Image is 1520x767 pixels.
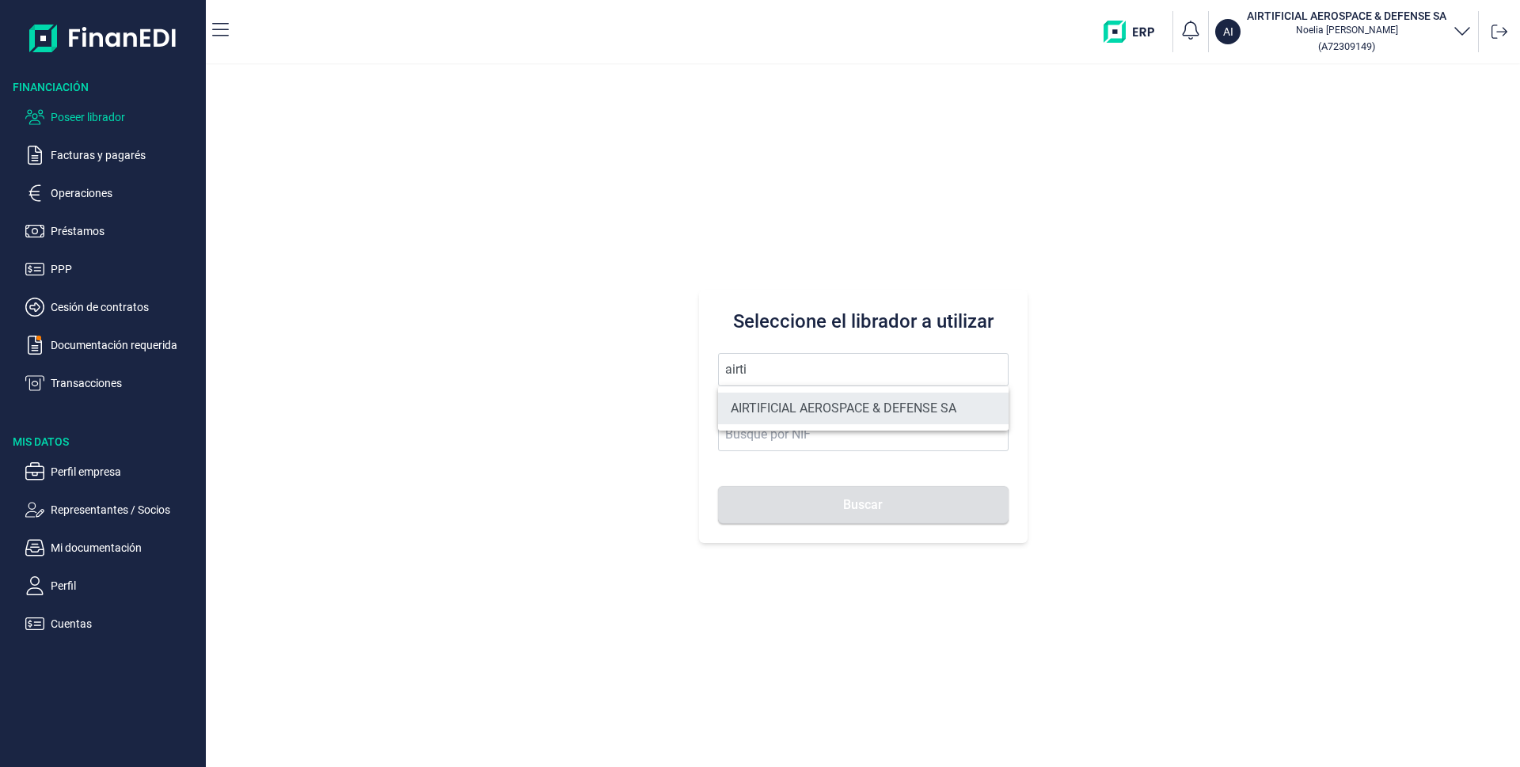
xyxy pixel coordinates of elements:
[1247,8,1446,24] h3: AIRTIFICIAL AEROSPACE & DEFENSE SA
[843,499,883,511] span: Buscar
[25,298,199,317] button: Cesión de contratos
[25,614,199,633] button: Cuentas
[51,108,199,127] p: Poseer librador
[51,222,199,241] p: Préstamos
[25,576,199,595] button: Perfil
[25,336,199,355] button: Documentación requerida
[1247,24,1446,36] p: Noelia [PERSON_NAME]
[1318,40,1375,52] small: Copiar cif
[25,146,199,165] button: Facturas y pagarés
[718,393,1009,424] li: AIRTIFICIAL AEROSPACE & DEFENSE SA
[51,146,199,165] p: Facturas y pagarés
[1104,21,1166,43] img: erp
[718,353,1009,386] input: Seleccione la razón social
[29,13,177,63] img: Logo de aplicación
[25,222,199,241] button: Préstamos
[51,500,199,519] p: Representantes / Socios
[25,500,199,519] button: Representantes / Socios
[718,309,1009,334] h3: Seleccione el librador a utilizar
[25,462,199,481] button: Perfil empresa
[51,614,199,633] p: Cuentas
[51,336,199,355] p: Documentación requerida
[25,260,199,279] button: PPP
[51,374,199,393] p: Transacciones
[1223,24,1233,40] p: AI
[25,184,199,203] button: Operaciones
[51,260,199,279] p: PPP
[51,462,199,481] p: Perfil empresa
[51,298,199,317] p: Cesión de contratos
[718,418,1009,451] input: Busque por NIF
[51,184,199,203] p: Operaciones
[51,538,199,557] p: Mi documentación
[718,486,1009,524] button: Buscar
[25,108,199,127] button: Poseer librador
[25,374,199,393] button: Transacciones
[51,576,199,595] p: Perfil
[25,538,199,557] button: Mi documentación
[1215,8,1472,55] button: AIAIRTIFICIAL AEROSPACE & DEFENSE SANoelia [PERSON_NAME](A72309149)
